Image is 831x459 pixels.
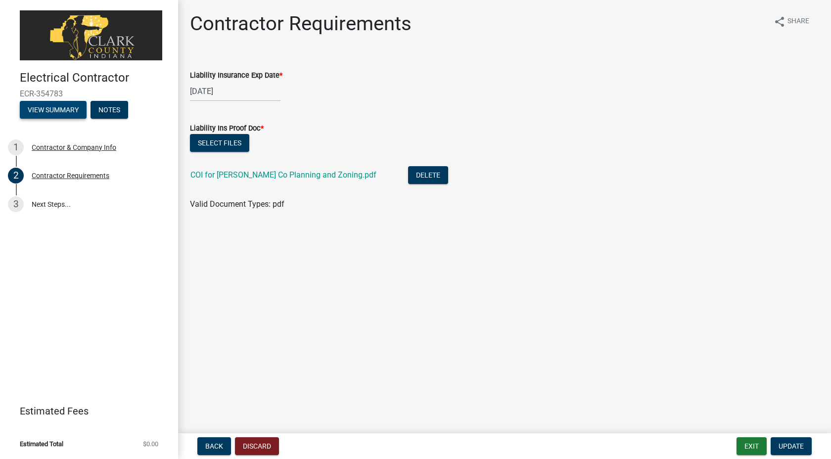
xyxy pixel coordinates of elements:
h1: Contractor Requirements [190,12,412,36]
div: 2 [8,168,24,184]
span: Estimated Total [20,441,63,447]
label: Liability Ins Proof Doc [190,125,264,132]
a: COI for [PERSON_NAME] Co Planning and Zoning.pdf [190,170,376,180]
h4: Electrical Contractor [20,71,170,85]
span: $0.00 [143,441,158,447]
img: Clark County, Indiana [20,10,162,60]
span: ECR-354783 [20,89,158,98]
i: share [774,16,785,28]
span: Update [779,442,804,450]
button: Back [197,437,231,455]
div: Contractor & Company Info [32,144,116,151]
div: 3 [8,196,24,212]
button: shareShare [766,12,817,31]
a: Estimated Fees [8,401,162,421]
wm-modal-confirm: Delete Document [408,171,448,181]
wm-modal-confirm: Summary [20,106,87,114]
span: Back [205,442,223,450]
button: Delete [408,166,448,184]
button: Update [771,437,812,455]
button: Discard [235,437,279,455]
input: mm/dd/yyyy [190,81,280,101]
div: Contractor Requirements [32,172,109,179]
wm-modal-confirm: Notes [91,106,128,114]
button: View Summary [20,101,87,119]
span: Share [787,16,809,28]
button: Notes [91,101,128,119]
label: Liability Insurance Exp Date [190,72,282,79]
div: 1 [8,139,24,155]
button: Select files [190,134,249,152]
span: Valid Document Types: pdf [190,199,284,209]
button: Exit [737,437,767,455]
